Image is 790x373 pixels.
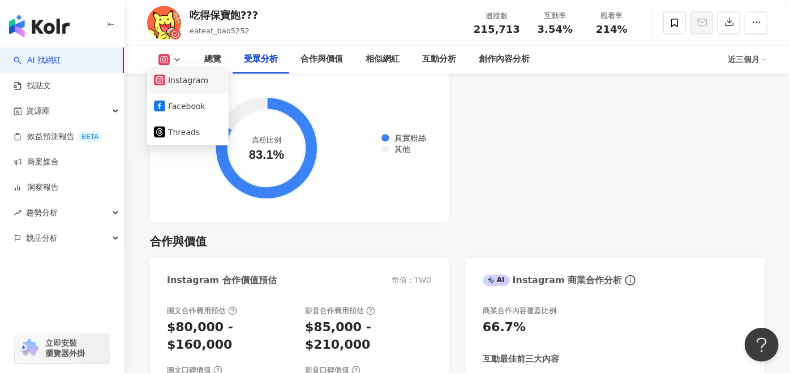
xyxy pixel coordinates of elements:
[534,10,577,21] div: 互動率
[26,98,50,124] span: 資源庫
[150,233,207,249] div: 合作與價值
[147,6,181,40] img: KOL Avatar
[14,131,103,142] a: 效益預測報告BETA
[14,182,59,193] a: 洞察報告
[190,8,258,22] div: 吃得保寶飽???
[590,10,633,21] div: 觀看率
[167,306,237,316] div: 圖文合作費用預估
[483,306,556,316] div: 商業合作內容覆蓋比例
[483,274,622,287] div: Instagram 商業合作分析
[300,53,343,66] div: 合作與價值
[392,275,432,285] div: 幣值：TWD
[305,319,432,354] div: $85,000 - $210,000
[483,319,526,336] div: 66.7%
[474,10,520,21] div: 追蹤數
[745,328,779,362] iframe: Help Scout Beacon - Open
[9,15,70,37] img: logo
[244,53,278,66] div: 受眾分析
[596,24,628,35] span: 214%
[366,53,400,66] div: 相似網紅
[26,225,58,251] span: 競品分析
[154,98,222,114] button: Facebook
[14,209,22,217] span: rise
[167,319,294,354] div: $80,000 - $160,000
[728,50,767,68] div: 近三個月
[538,24,573,35] span: 3.54%
[483,275,510,286] div: AI
[624,274,637,287] span: info-circle
[18,339,40,357] img: chrome extension
[14,55,61,66] a: searchAI 找網紅
[154,124,222,140] button: Threads
[14,157,59,168] a: 商案媒合
[474,23,520,35] span: 215,713
[386,145,410,154] span: 其他
[14,80,51,92] a: 找貼文
[154,72,222,88] button: Instagram
[167,274,277,287] div: Instagram 合作價值預估
[15,333,110,363] a: chrome extension立即安裝 瀏覽器外掛
[190,27,250,35] span: eateat_bao5252
[45,338,85,358] span: 立即安裝 瀏覽器外掛
[305,306,375,316] div: 影音合作費用預估
[386,133,426,142] span: 真實粉絲
[483,353,559,365] div: 互動最佳前三大內容
[422,53,456,66] div: 互動分析
[26,200,58,225] span: 趨勢分析
[479,53,530,66] div: 創作內容分析
[204,53,221,66] div: 總覽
